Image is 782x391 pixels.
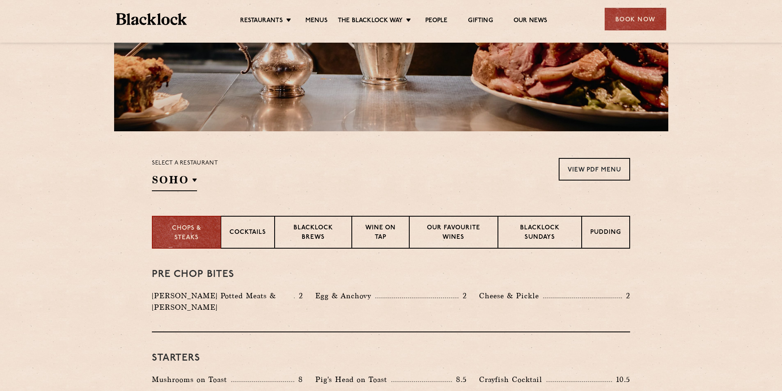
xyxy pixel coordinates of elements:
[622,290,630,301] p: 2
[479,290,543,302] p: Cheese & Pickle
[152,158,218,169] p: Select a restaurant
[229,228,266,238] p: Cocktails
[152,173,197,191] h2: SOHO
[514,17,548,26] a: Our News
[605,8,666,30] div: Book Now
[240,17,283,26] a: Restaurants
[152,374,231,385] p: Mushrooms on Toast
[507,224,573,243] p: Blacklock Sundays
[590,228,621,238] p: Pudding
[152,353,630,364] h3: Starters
[559,158,630,181] a: View PDF Menu
[283,224,343,243] p: Blacklock Brews
[152,269,630,280] h3: Pre Chop Bites
[294,374,303,385] p: 8
[338,17,403,26] a: The Blacklock Way
[452,374,467,385] p: 8.5
[161,224,212,242] p: Chops & Steaks
[360,224,401,243] p: Wine on Tap
[315,374,391,385] p: Pig's Head on Toast
[612,374,630,385] p: 10.5
[305,17,328,26] a: Menus
[425,17,447,26] a: People
[315,290,375,302] p: Egg & Anchovy
[116,13,187,25] img: BL_Textured_Logo-footer-cropped.svg
[152,290,294,313] p: [PERSON_NAME] Potted Meats & [PERSON_NAME]
[295,290,303,301] p: 2
[459,290,467,301] p: 2
[418,224,489,243] p: Our favourite wines
[479,374,546,385] p: Crayfish Cocktail
[468,17,493,26] a: Gifting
